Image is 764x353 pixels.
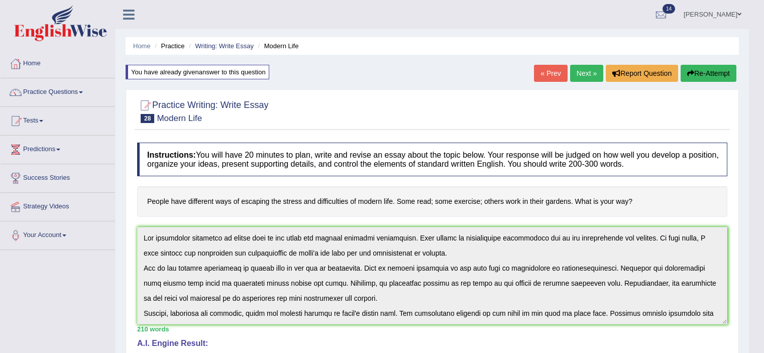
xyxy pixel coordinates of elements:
h4: You will have 20 minutes to plan, write and revise an essay about the topic below. Your response ... [137,143,727,176]
a: Predictions [1,136,115,161]
span: 28 [141,114,154,123]
a: Home [1,50,115,75]
a: Practice Questions [1,78,115,103]
a: Strategy Videos [1,193,115,218]
a: Your Account [1,221,115,247]
h4: A.I. Engine Result: [137,339,727,348]
a: Success Stories [1,164,115,189]
h2: Practice Writing: Write Essay [137,98,268,123]
button: Re-Attempt [681,65,736,82]
a: Writing: Write Essay [195,42,254,50]
a: Tests [1,107,115,132]
div: 210 words [137,324,727,334]
a: Home [133,42,151,50]
li: Modern Life [256,41,299,51]
button: Report Question [606,65,678,82]
div: You have already given answer to this question [126,65,269,79]
li: Practice [152,41,184,51]
a: Next » [570,65,603,82]
span: 14 [663,4,675,14]
h4: People have different ways of escaping the stress and difficulties of modern life. Some read; som... [137,186,727,217]
small: Modern Life [157,113,202,123]
a: « Prev [534,65,567,82]
b: Instructions: [147,151,196,159]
